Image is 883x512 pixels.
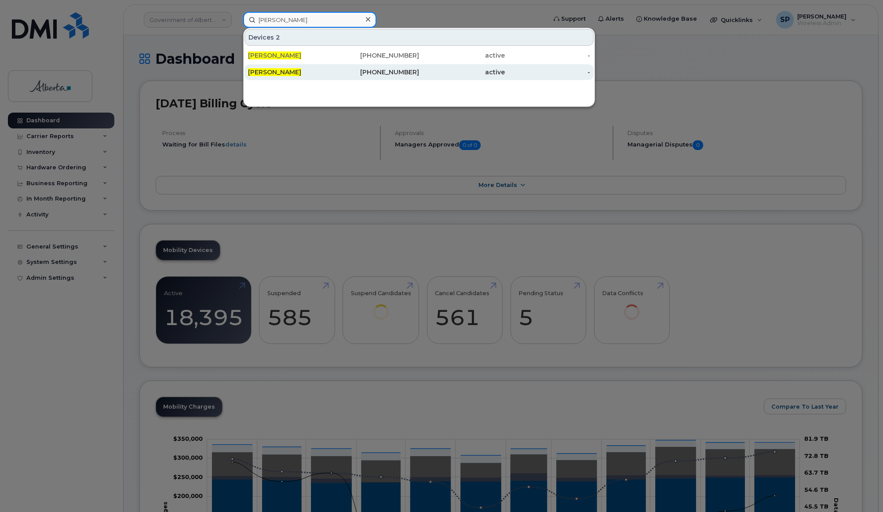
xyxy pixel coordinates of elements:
div: active [419,68,505,77]
div: - [505,68,591,77]
span: [PERSON_NAME] [248,51,301,59]
div: - [505,51,591,60]
div: [PHONE_NUMBER] [334,68,420,77]
div: Devices [244,29,594,46]
div: active [419,51,505,60]
div: [PHONE_NUMBER] [334,51,420,60]
a: [PERSON_NAME][PHONE_NUMBER]active- [244,48,594,63]
span: [PERSON_NAME] [248,68,301,76]
span: 2 [276,33,280,42]
a: [PERSON_NAME][PHONE_NUMBER]active- [244,64,594,80]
